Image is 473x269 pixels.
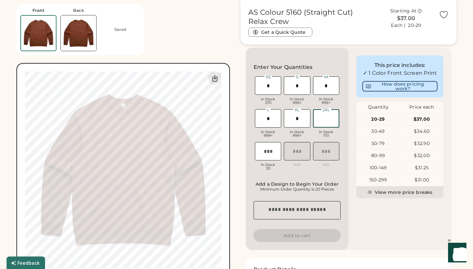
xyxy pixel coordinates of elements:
[400,177,443,183] div: $31.00
[33,8,45,13] div: Front
[313,163,339,167] div: N/A
[362,81,438,92] button: How does pricing work?
[284,163,310,167] div: N/A
[356,186,443,198] button: View more price breaks
[321,108,331,112] div: 2XL
[248,8,373,26] h1: AS Colour 5160 (Straight Cut) Relax Crew
[313,97,339,105] div: In Stock 999+
[400,104,444,111] div: Price each
[73,8,84,13] div: Back
[442,239,470,268] iframe: Front Chat
[21,16,56,51] img: AS Colour 5160 Clay Front Thumbnail
[400,153,443,159] div: $32.00
[362,61,438,69] div: This price includes:
[356,165,400,171] div: 100-149
[356,128,400,135] div: 30-49
[255,163,281,170] div: In Stock 30
[248,28,312,37] button: Get a Quick Quote
[391,22,421,29] div: Each | 20-29
[400,128,443,135] div: $34.60
[264,75,272,79] div: XS
[266,108,271,112] div: L
[400,165,443,171] div: $31.25
[313,130,339,137] div: In Stock 170
[362,69,438,77] div: ✓ 1 Color Front Screen Print
[356,153,400,159] div: 80-99
[390,8,417,14] div: Starting At
[254,63,312,71] h2: Enter Your Quantities
[256,187,339,192] div: Minimum Order Quantity is 20 Pieces
[293,108,301,112] div: XL
[61,15,96,51] img: AS Colour 5160 Clay Back Thumbnail
[323,75,329,79] div: M
[255,97,281,105] div: In Stock 270
[356,104,400,111] div: Quantity
[400,140,443,147] div: $32.90
[356,177,400,183] div: 150-299
[284,97,310,105] div: In Stock 999+
[114,27,126,32] div: Saved
[208,72,221,85] div: Download Front Mockup
[295,75,300,79] div: S
[284,130,310,137] div: In Stock 999+
[356,140,400,147] div: 50-79
[400,116,443,123] div: $37.00
[255,130,281,137] div: In Stock 999+
[377,14,435,22] div: $37.00
[256,181,339,187] div: Add a Design to Begin Your Order
[254,229,341,242] button: Add to cart
[356,116,400,123] div: 20-29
